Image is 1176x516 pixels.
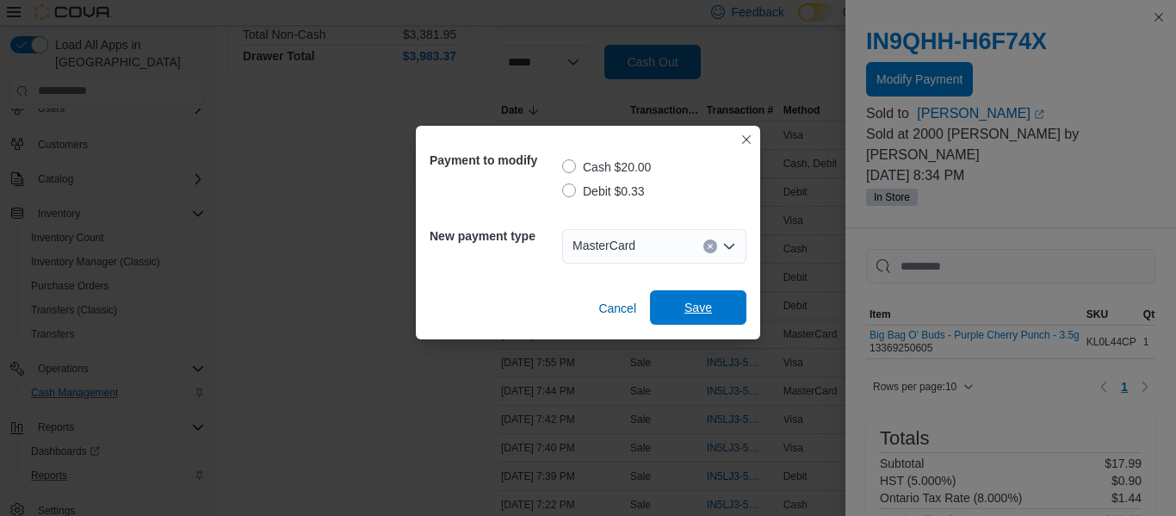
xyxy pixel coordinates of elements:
[598,300,636,317] span: Cancel
[703,239,717,253] button: Clear input
[684,299,712,316] span: Save
[430,143,559,177] h5: Payment to modify
[573,235,635,256] span: MasterCard
[650,290,746,325] button: Save
[736,129,757,150] button: Closes this modal window
[722,239,736,253] button: Open list of options
[591,291,643,326] button: Cancel
[642,236,644,257] input: Accessible screen reader label
[562,157,651,177] label: Cash $20.00
[562,181,645,202] label: Debit $0.33
[430,219,559,253] h5: New payment type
